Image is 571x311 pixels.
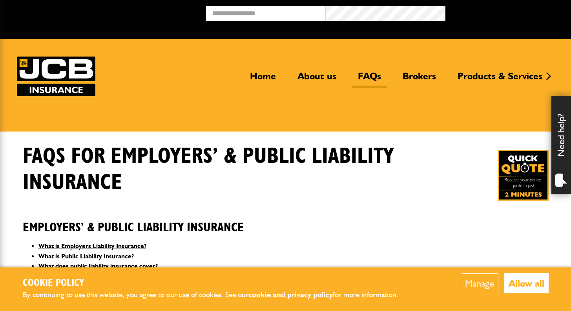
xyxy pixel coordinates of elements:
h2: Employers’ & Public Liability Insurance [23,208,549,235]
a: What is Employers Liability Insurance? [38,242,146,250]
button: Broker Login [445,6,565,18]
img: JCB Insurance Services logo [17,57,95,96]
h1: FAQS for Employers’ & Public Liability Insurance [23,143,478,196]
p: By continuing to use this website, you agree to our use of cookies. See our for more information. [23,289,411,301]
a: Home [244,70,282,88]
img: Quick Quote [498,150,548,201]
a: Products & Services [452,70,548,88]
button: Allow all [504,273,549,293]
h2: Cookie Policy [23,277,411,289]
a: FAQs [352,70,387,88]
a: Get your insurance quote in just 2-minutes [498,150,548,201]
div: Need help? [551,96,571,194]
a: What is Public Liability Insurance? [38,252,134,260]
a: cookie and privacy policy [248,290,333,299]
a: What does public liability insurance cover? [38,262,158,270]
a: JCB Insurance Services [17,57,95,96]
button: Manage [461,273,498,293]
a: Brokers [397,70,442,88]
a: About us [292,70,342,88]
